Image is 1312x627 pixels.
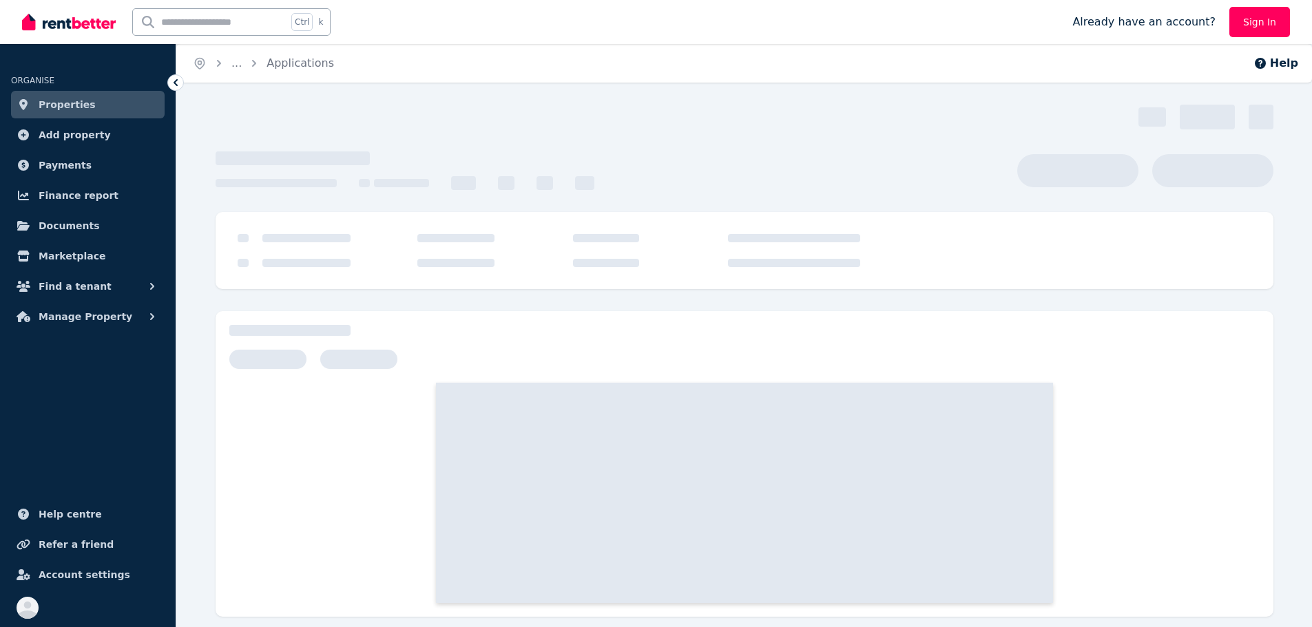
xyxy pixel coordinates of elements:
[11,242,165,270] a: Marketplace
[39,187,118,204] span: Finance report
[39,248,105,264] span: Marketplace
[318,17,323,28] span: k
[39,96,96,113] span: Properties
[39,308,132,325] span: Manage Property
[11,91,165,118] a: Properties
[11,182,165,209] a: Finance report
[11,151,165,179] a: Payments
[39,536,114,553] span: Refer a friend
[176,44,351,83] nav: Breadcrumb
[1253,55,1298,72] button: Help
[11,561,165,588] a: Account settings
[39,157,92,173] span: Payments
[11,303,165,330] button: Manage Property
[22,12,116,32] img: RentBetter
[11,121,165,149] a: Add property
[291,13,313,31] span: Ctrl
[267,56,334,70] a: Applications
[11,212,165,240] a: Documents
[39,217,100,234] span: Documents
[1229,7,1290,37] a: Sign In
[39,278,112,295] span: Find a tenant
[39,506,102,522] span: Help centre
[11,531,165,558] a: Refer a friend
[39,566,130,583] span: Account settings
[11,500,165,528] a: Help centre
[231,56,242,70] span: ...
[39,127,111,143] span: Add property
[11,273,165,300] button: Find a tenant
[1072,14,1216,30] span: Already have an account?
[11,76,54,85] span: ORGANISE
